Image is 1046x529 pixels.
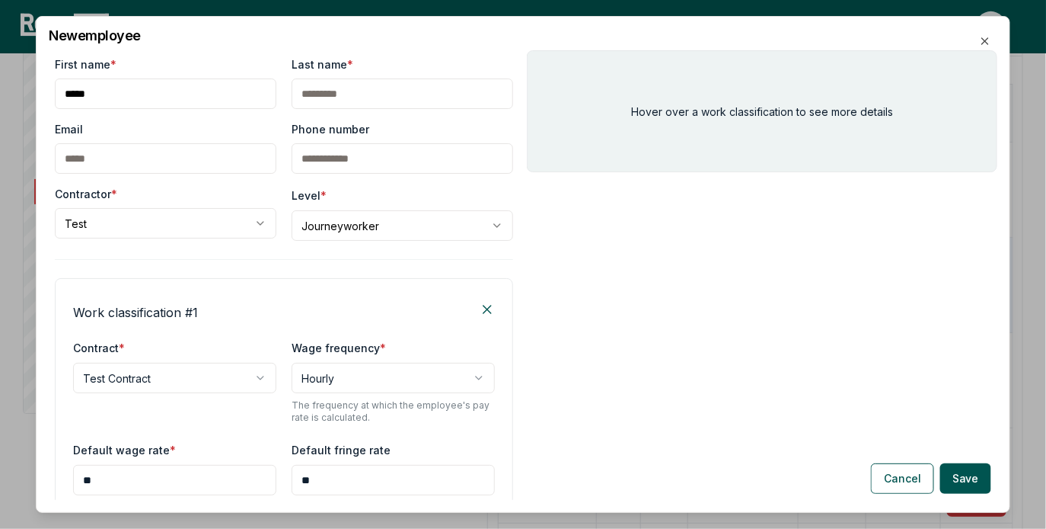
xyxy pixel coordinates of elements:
[292,121,369,137] label: Phone number
[292,444,391,457] label: Default fringe rate
[55,56,116,72] label: First name
[49,29,997,43] h2: New employee
[73,444,176,457] label: Default wage rate
[631,104,893,120] p: Hover over a work classification to see more details
[940,463,991,494] button: Save
[871,463,934,494] button: Cancel
[292,56,353,72] label: Last name
[73,341,125,354] label: Contract
[55,186,117,202] label: Contractor
[292,399,495,424] p: The frequency at which the employee's pay rate is calculated.
[55,121,83,137] label: Email
[292,189,327,202] label: Level
[292,341,386,354] label: Wage frequency
[73,303,198,322] h4: Work classification # 1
